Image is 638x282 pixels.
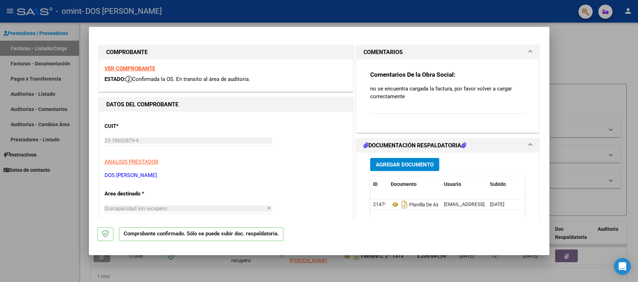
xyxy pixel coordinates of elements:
[373,201,387,207] span: 21479
[444,181,461,187] span: Usuario
[391,181,417,187] span: Documento
[105,159,158,165] span: ANALISIS PRESTADOR
[105,76,125,82] span: ESTADO:
[370,85,525,100] p: no se encuentra cargada la factura, por favor volver a cargar correctamente
[119,227,283,241] p: Comprobante confirmado. Sólo se puede subir doc. respaldatoria.
[125,76,250,82] span: Confirmada la OS. En transito al área de auditoría.
[370,177,388,192] datatable-header-cell: ID
[441,177,487,192] datatable-header-cell: Usuario
[106,101,179,108] strong: DATOS DEL COMPROBANTE
[105,190,177,198] p: Area destinado *
[490,201,504,207] span: [DATE]
[105,171,348,180] p: DOS [PERSON_NAME]
[373,181,378,187] span: ID
[370,158,439,171] button: Agregar Documento
[105,65,155,72] a: VER COMPROBANTE
[391,202,474,207] span: Planilla De Asistencia 202507
[356,59,539,133] div: COMENTARIOS
[363,141,466,150] h1: DOCUMENTACIÓN RESPALDATORIA
[614,258,631,275] div: Open Intercom Messenger
[106,49,148,55] strong: COMPROBANTE
[487,177,523,192] datatable-header-cell: Subido
[105,122,177,130] p: CUIT
[105,205,167,212] span: Discapacidad sin recupero
[370,71,456,78] strong: Comentarios De la Obra Social:
[388,177,441,192] datatable-header-cell: Documento
[490,181,506,187] span: Subido
[400,199,409,210] i: Descargar documento
[363,48,403,57] h1: COMENTARIOS
[356,139,539,153] mat-expansion-panel-header: DOCUMENTACIÓN RESPALDATORIA
[356,45,539,59] mat-expansion-panel-header: COMENTARIOS
[376,161,434,168] span: Agregar Documento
